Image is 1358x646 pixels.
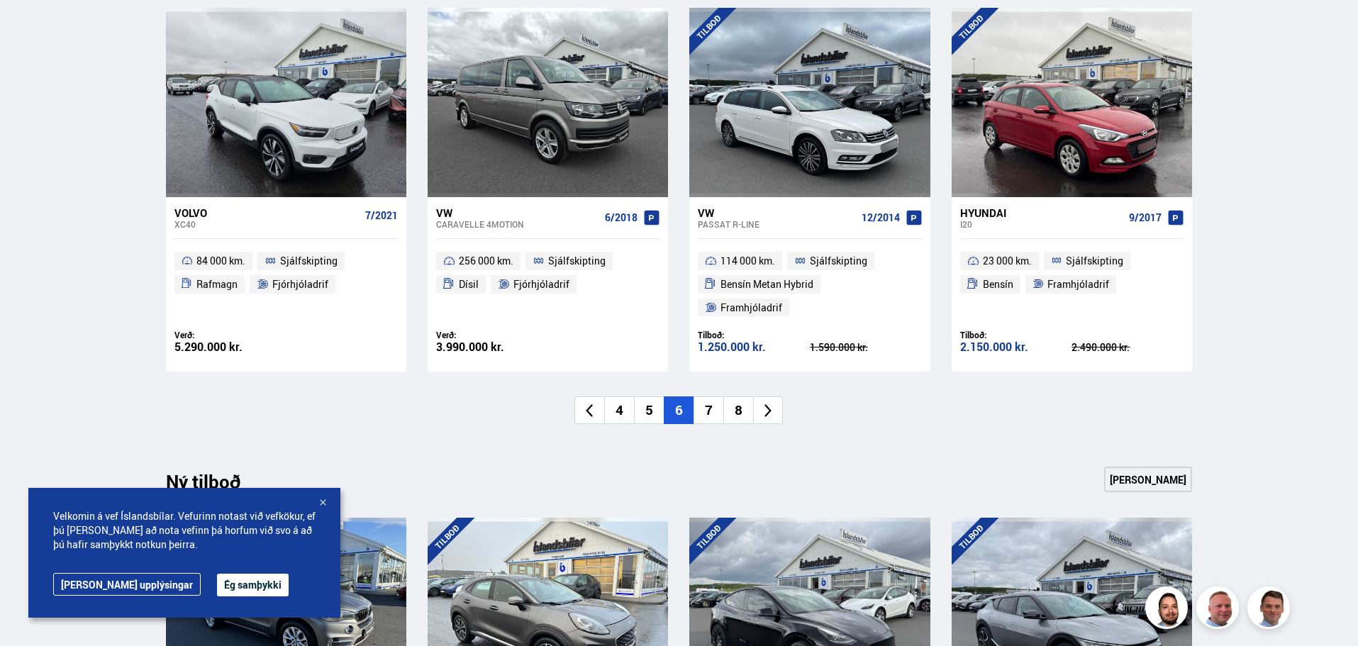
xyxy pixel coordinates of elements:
[694,396,723,424] li: 7
[720,299,782,316] span: Framhjóladrif
[862,212,900,223] span: 12/2014
[720,276,813,293] span: Bensín Metan Hybrid
[1066,252,1123,269] span: Sjálfskipting
[196,252,245,269] span: 84 000 km.
[698,341,810,353] div: 1.250.000 kr.
[1129,212,1162,223] span: 9/2017
[604,396,634,424] li: 4
[436,219,599,229] div: Caravelle 4MOTION
[1047,276,1109,293] span: Framhjóladrif
[810,343,922,352] div: 1.590.000 kr.
[548,252,606,269] span: Sjálfskipting
[698,219,855,229] div: Passat R-LINE
[983,276,1013,293] span: Bensín
[689,197,930,372] a: VW Passat R-LINE 12/2014 114 000 km. Sjálfskipting Bensín Metan Hybrid Framhjóladrif Tilboð: 1.25...
[365,210,398,221] span: 7/2021
[723,396,753,424] li: 8
[436,341,548,353] div: 3.990.000 kr.
[698,206,855,219] div: VW
[53,573,201,596] a: [PERSON_NAME] upplýsingar
[960,330,1072,340] div: Tilboð:
[1147,589,1190,631] img: nhp88E3Fdnt1Opn2.png
[174,206,360,219] div: Volvo
[720,252,775,269] span: 114 000 km.
[810,252,867,269] span: Sjálfskipting
[1072,343,1184,352] div: 2.490.000 kr.
[174,341,286,353] div: 5.290.000 kr.
[952,197,1192,372] a: Hyundai i20 9/2017 23 000 km. Sjálfskipting Bensín Framhjóladrif Tilboð: 2.150.000 kr. 2.490.000 kr.
[280,252,338,269] span: Sjálfskipting
[174,330,286,340] div: Verð:
[459,276,479,293] span: Dísil
[513,276,569,293] span: Fjórhjóladrif
[960,219,1123,229] div: i20
[960,341,1072,353] div: 2.150.000 kr.
[174,219,360,229] div: XC40
[1250,589,1292,631] img: FbJEzSuNWCJXmdc-.webp
[272,276,328,293] span: Fjórhjóladrif
[166,471,265,501] div: Ný tilboð
[11,6,54,48] button: Opna LiveChat spjallviðmót
[605,212,638,223] span: 6/2018
[960,206,1123,219] div: Hyundai
[436,206,599,219] div: VW
[1198,589,1241,631] img: siFngHWaQ9KaOqBr.png
[664,396,694,424] li: 6
[428,197,668,372] a: VW Caravelle 4MOTION 6/2018 256 000 km. Sjálfskipting Dísil Fjórhjóladrif Verð: 3.990.000 kr.
[634,396,664,424] li: 5
[53,509,316,552] span: Velkomin á vef Íslandsbílar. Vefurinn notast við vefkökur, ef þú [PERSON_NAME] að nota vefinn þá ...
[698,330,810,340] div: Tilboð:
[1104,467,1192,492] a: [PERSON_NAME]
[217,574,289,596] button: Ég samþykki
[459,252,513,269] span: 256 000 km.
[196,276,238,293] span: Rafmagn
[436,330,548,340] div: Verð:
[983,252,1032,269] span: 23 000 km.
[166,197,406,372] a: Volvo XC40 7/2021 84 000 km. Sjálfskipting Rafmagn Fjórhjóladrif Verð: 5.290.000 kr.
